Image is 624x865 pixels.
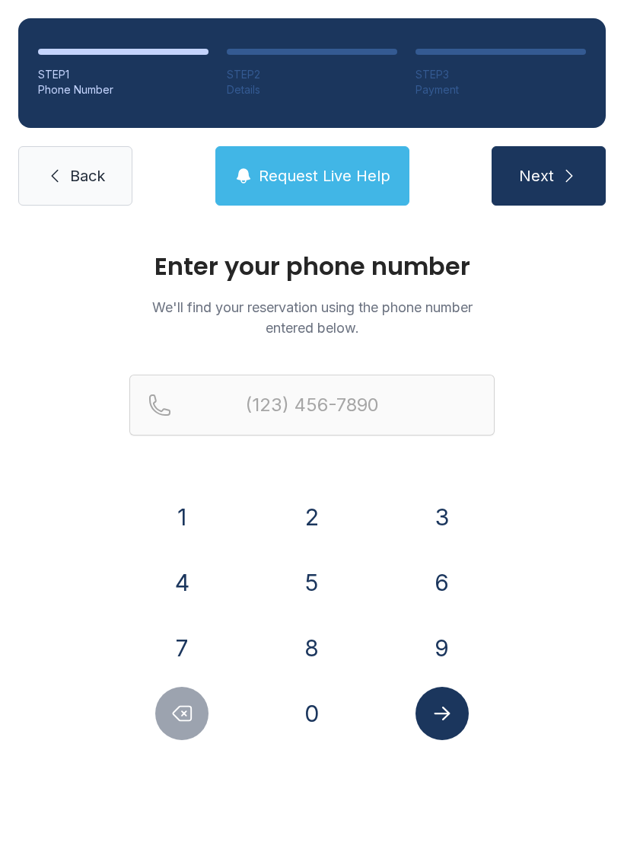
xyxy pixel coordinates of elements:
[129,375,495,436] input: Reservation phone number
[415,687,469,740] button: Submit lookup form
[415,67,586,82] div: STEP 3
[285,621,339,675] button: 8
[129,297,495,338] p: We'll find your reservation using the phone number entered below.
[155,556,209,609] button: 4
[415,621,469,675] button: 9
[38,67,209,82] div: STEP 1
[415,556,469,609] button: 6
[285,490,339,544] button: 2
[129,254,495,279] h1: Enter your phone number
[227,67,397,82] div: STEP 2
[155,687,209,740] button: Delete number
[415,82,586,97] div: Payment
[285,687,339,740] button: 0
[155,621,209,675] button: 7
[227,82,397,97] div: Details
[285,556,339,609] button: 5
[259,165,390,187] span: Request Live Help
[415,490,469,544] button: 3
[519,165,554,187] span: Next
[155,490,209,544] button: 1
[70,165,105,187] span: Back
[38,82,209,97] div: Phone Number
